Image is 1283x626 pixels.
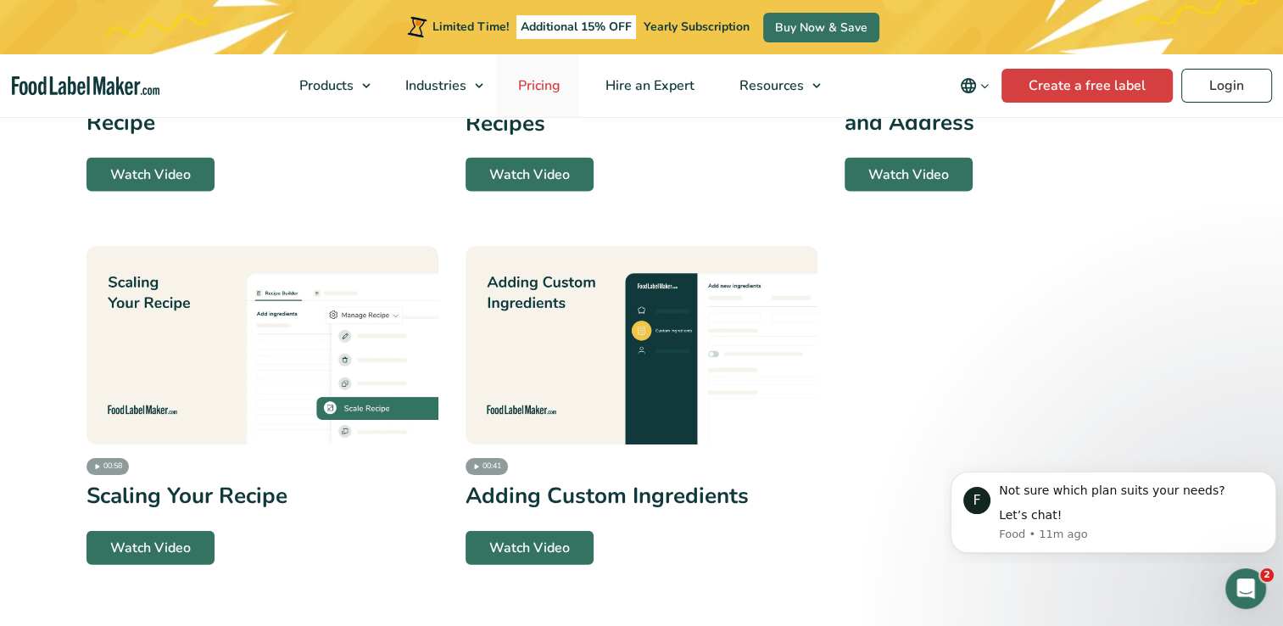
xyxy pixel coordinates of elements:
[466,158,594,192] a: Watch Video
[86,458,129,475] span: 00:58
[86,482,385,511] h3: Scaling Your Recipe
[1001,69,1173,103] a: Create a free label
[466,531,594,565] a: Watch Video
[383,54,492,117] a: Industries
[644,19,750,35] span: Yearly Subscription
[845,158,973,192] a: Watch Video
[466,458,508,475] span: 00:41
[496,54,579,117] a: Pricing
[400,76,468,95] span: Industries
[432,19,509,35] span: Limited Time!
[277,54,379,117] a: Products
[516,15,636,39] span: Additional 15% OFF
[1260,568,1274,582] span: 2
[294,76,355,95] span: Products
[734,76,806,95] span: Resources
[948,69,1001,103] button: Change language
[466,482,764,511] h3: Adding Custom Ingredients
[717,54,829,117] a: Resources
[944,456,1283,563] iframe: Intercom notifications message
[583,54,713,117] a: Hire an Expert
[513,76,562,95] span: Pricing
[1181,69,1272,103] a: Login
[600,76,696,95] span: Hire an Expert
[1225,568,1266,609] iframe: Intercom live chat
[86,531,215,565] a: Watch Video
[763,13,879,42] a: Buy Now & Save
[86,158,215,192] a: Watch Video
[12,76,159,96] a: Food Label Maker homepage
